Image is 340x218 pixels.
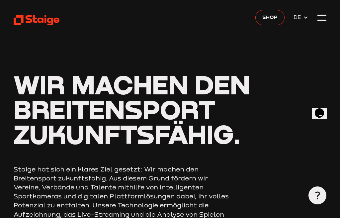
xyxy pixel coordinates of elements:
[255,10,285,25] a: Shop
[294,13,303,21] span: DE
[262,13,278,21] span: Shop
[312,99,333,119] iframe: chat widget
[14,68,250,150] span: Wir machen den Breitensport zukunftsfähig.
